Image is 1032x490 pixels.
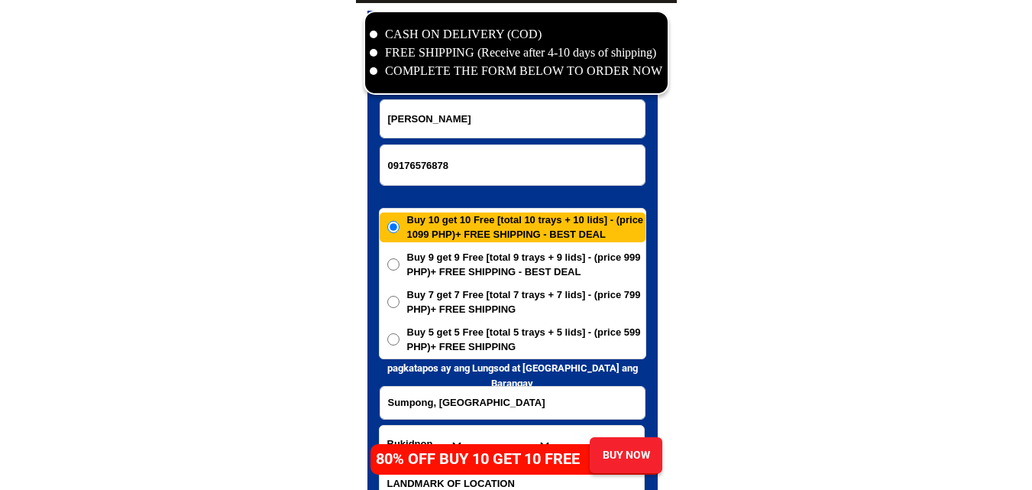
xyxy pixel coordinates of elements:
select: Select province [380,426,467,462]
input: Input address [380,387,645,419]
span: Buy 9 get 9 Free [total 9 trays + 9 lids] - (price 999 PHP)+ FREE SHIPPING - BEST DEAL [407,250,645,280]
input: Input phone_number [380,145,645,185]
select: Select commune [555,426,643,462]
li: FREE SHIPPING (Receive after 4-10 days of shipping) [370,44,663,62]
li: CASH ON DELIVERY (COD) [370,25,663,44]
input: Input full_name [380,100,645,138]
input: Buy 10 get 10 Free [total 10 trays + 10 lids] - (price 1099 PHP)+ FREE SHIPPING - BEST DEAL [387,221,400,233]
h4: 80% OFF BUY 10 GET 10 FREE [376,447,596,470]
span: Buy 10 get 10 Free [total 10 trays + 10 lids] - (price 1099 PHP)+ FREE SHIPPING - BEST DEAL [407,213,645,242]
input: Buy 5 get 5 Free [total 5 trays + 5 lids] - (price 599 PHP)+ FREE SHIPPING [387,333,400,346]
div: BUY NOW [588,447,663,464]
input: Buy 9 get 9 Free [total 9 trays + 9 lids] - (price 999 PHP)+ FREE SHIPPING - BEST DEAL [387,258,400,271]
li: COMPLETE THE FORM BELOW TO ORDER NOW [370,62,663,80]
span: Buy 5 get 5 Free [total 5 trays + 5 lids] - (price 599 PHP)+ FREE SHIPPING [407,325,645,355]
select: Select district [467,426,555,462]
input: Buy 7 get 7 Free [total 7 trays + 7 lids] - (price 799 PHP)+ FREE SHIPPING [387,296,400,308]
span: Buy 7 get 7 Free [total 7 trays + 7 lids] - (price 799 PHP)+ FREE SHIPPING [407,287,645,317]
